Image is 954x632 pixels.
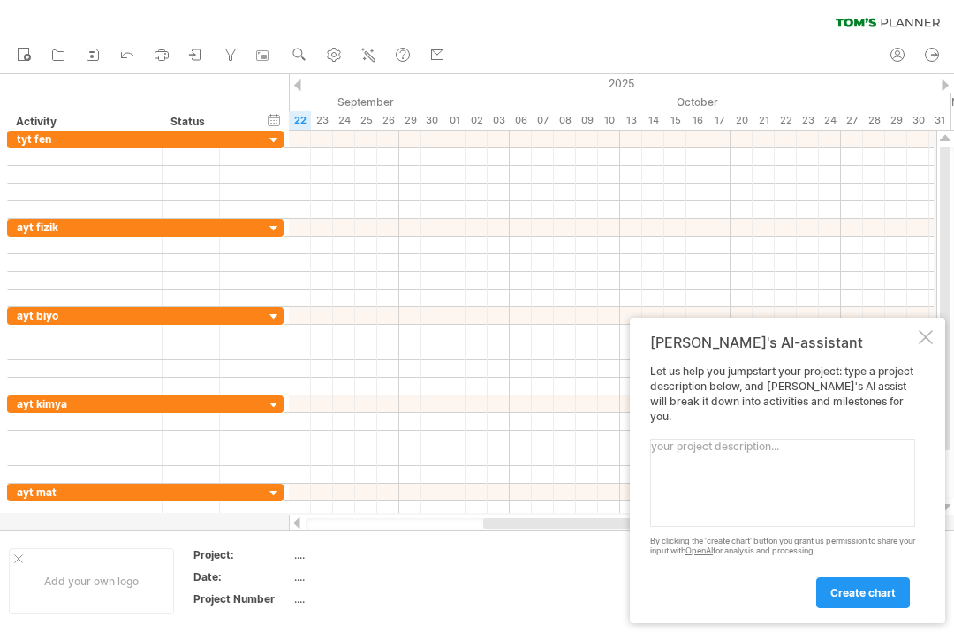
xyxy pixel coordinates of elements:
[443,111,466,130] div: Wednesday, 1 October 2025
[532,111,554,130] div: Tuesday, 7 October 2025
[775,111,797,130] div: Wednesday, 22 October 2025
[731,111,753,130] div: Monday, 20 October 2025
[333,111,355,130] div: Wednesday, 24 September 2025
[819,111,841,130] div: Friday, 24 October 2025
[620,111,642,130] div: Monday, 13 October 2025
[885,111,907,130] div: Wednesday, 29 October 2025
[650,537,915,556] div: By clicking the 'create chart' button you grant us permission to share your input with for analys...
[17,219,153,236] div: ayt fizik
[929,111,951,130] div: Friday, 31 October 2025
[554,111,576,130] div: Wednesday, 8 October 2025
[466,111,488,130] div: Thursday, 2 October 2025
[907,111,929,130] div: Thursday, 30 October 2025
[289,111,311,130] div: Monday, 22 September 2025
[753,111,775,130] div: Tuesday, 21 October 2025
[686,111,708,130] div: Thursday, 16 October 2025
[421,111,443,130] div: Tuesday, 30 September 2025
[399,111,421,130] div: Monday, 29 September 2025
[816,577,910,608] a: create chart
[17,307,153,324] div: ayt biyo
[863,111,885,130] div: Tuesday, 28 October 2025
[355,111,377,130] div: Thursday, 25 September 2025
[17,484,153,500] div: ayt mat
[294,569,443,584] div: ....
[17,131,153,147] div: tyt fen
[598,111,620,130] div: Friday, 10 October 2025
[576,111,598,130] div: Thursday, 9 October 2025
[443,93,951,111] div: October 2025
[650,365,915,607] div: Let us help you jumpstart your project: type a project description below, and [PERSON_NAME]'s AI ...
[16,113,152,131] div: Activity
[797,111,819,130] div: Thursday, 23 October 2025
[830,586,896,599] span: create chart
[193,591,291,606] div: Project Number
[311,111,333,130] div: Tuesday, 23 September 2025
[685,545,713,555] a: OpenAI
[642,111,664,130] div: Tuesday, 14 October 2025
[510,111,532,130] div: Monday, 6 October 2025
[9,548,174,614] div: Add your own logo
[664,111,686,130] div: Wednesday, 15 October 2025
[170,113,209,131] div: Status
[193,569,291,584] div: Date:
[193,547,291,562] div: Project:
[17,395,153,412] div: ayt kimya
[377,111,399,130] div: Friday, 26 September 2025
[294,547,443,562] div: ....
[488,111,510,130] div: Friday, 3 October 2025
[650,334,915,351] div: [PERSON_NAME]'s AI-assistant
[841,111,863,130] div: Monday, 27 October 2025
[708,111,731,130] div: Friday, 17 October 2025
[294,591,443,606] div: ....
